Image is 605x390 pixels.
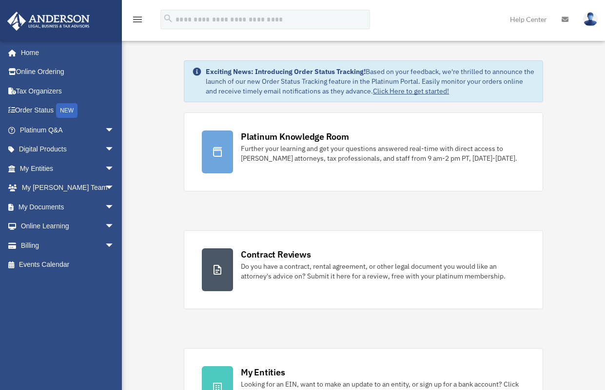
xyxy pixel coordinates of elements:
[7,62,129,82] a: Online Ordering
[105,178,124,198] span: arrow_drop_down
[7,101,129,121] a: Order StatusNEW
[184,112,543,191] a: Platinum Knowledge Room Further your learning and get your questions answered real-time with dire...
[241,130,349,143] div: Platinum Knowledge Room
[7,43,124,62] a: Home
[105,120,124,140] span: arrow_drop_down
[241,248,311,260] div: Contract Reviews
[7,178,129,198] a: My [PERSON_NAME] Teamarrow_drop_down
[241,144,525,163] div: Further your learning and get your questions answered real-time with direct access to [PERSON_NAM...
[105,159,124,179] span: arrow_drop_down
[241,261,525,281] div: Do you have a contract, rental agreement, or other legal document you would like an attorney's ad...
[105,140,124,160] span: arrow_drop_down
[4,12,93,31] img: Anderson Advisors Platinum Portal
[7,120,129,140] a: Platinum Q&Aarrow_drop_down
[7,217,129,236] a: Online Learningarrow_drop_down
[105,236,124,256] span: arrow_drop_down
[7,255,129,275] a: Events Calendar
[7,197,129,217] a: My Documentsarrow_drop_down
[373,87,449,95] a: Click Here to get started!
[7,81,129,101] a: Tax Organizers
[132,17,143,25] a: menu
[206,67,535,96] div: Based on your feedback, we're thrilled to announce the launch of our new Order Status Tracking fe...
[7,236,129,255] a: Billingarrow_drop_down
[206,67,366,76] strong: Exciting News: Introducing Order Status Tracking!
[241,366,285,378] div: My Entities
[583,12,598,26] img: User Pic
[7,140,129,159] a: Digital Productsarrow_drop_down
[163,13,174,24] i: search
[105,197,124,217] span: arrow_drop_down
[56,103,78,118] div: NEW
[7,159,129,178] a: My Entitiesarrow_drop_down
[105,217,124,237] span: arrow_drop_down
[184,230,543,309] a: Contract Reviews Do you have a contract, rental agreement, or other legal document you would like...
[132,14,143,25] i: menu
